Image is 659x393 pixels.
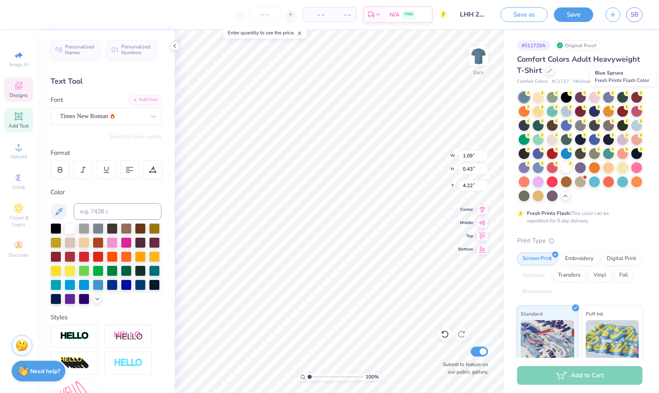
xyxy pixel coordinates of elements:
[517,40,550,51] div: # 511729A
[521,320,574,362] img: Standard
[553,269,586,282] div: Transfers
[223,27,307,39] div: Enter quantity to see the price.
[527,210,571,217] strong: Fresh Prints Flash:
[458,246,473,252] span: Bottom
[626,7,642,22] a: SB
[517,78,548,85] span: Comfort Colors
[554,40,601,51] div: Original Proof
[129,95,161,105] div: Add Font
[517,253,557,265] div: Screen Print
[517,286,557,298] div: Rhinestones
[588,269,611,282] div: Vinyl
[51,188,161,197] div: Color
[334,10,351,19] span: – –
[470,48,487,65] img: Back
[110,133,161,140] button: Switch to Greek Letters
[458,207,473,212] span: Center
[121,44,151,55] span: Personalized Numbers
[60,331,89,341] img: Stroke
[458,220,473,226] span: Middle
[601,253,642,265] div: Digital Print
[458,233,473,239] span: Top
[12,184,25,190] span: Greek
[114,331,143,341] img: Shadow
[590,67,656,86] div: Blue Spruce
[366,373,379,381] span: 100 %
[65,44,94,55] span: Personalized Names
[517,236,642,246] div: Print Type
[10,153,27,160] span: Upload
[51,76,161,87] div: Text Tool
[51,95,63,105] label: Font
[473,69,484,76] div: Back
[552,78,569,85] span: # C1717
[390,10,399,19] span: N/A
[9,252,29,258] span: Decorate
[404,12,413,17] span: FREE
[51,148,162,158] div: Format
[51,313,161,322] div: Styles
[573,78,615,85] span: Minimum Order: 24 +
[614,269,633,282] div: Foil
[114,358,143,368] img: Negative Space
[10,92,28,99] span: Designs
[60,357,89,370] img: 3d Illusion
[517,269,550,282] div: Applique
[560,253,599,265] div: Embroidery
[30,367,60,375] strong: Need help?
[630,10,638,19] span: SB
[595,77,649,84] span: Fresh Prints Flash Color
[527,210,629,224] div: This color can be expedited for 5 day delivery.
[9,123,29,129] span: Add Text
[554,7,593,22] button: Save
[586,309,603,318] span: Puff Ink
[586,320,639,362] img: Puff Ink
[74,203,161,220] input: e.g. 7428 c
[438,361,488,376] label: Submit to feature on our public gallery.
[500,7,548,22] button: Save as
[517,54,640,75] span: Comfort Colors Adult Heavyweight T-Shirt
[308,10,325,19] span: – –
[249,7,281,22] input: – –
[4,215,33,228] span: Clipart & logos
[454,6,494,23] input: Untitled Design
[521,309,543,318] span: Standard
[9,61,29,68] span: Image AI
